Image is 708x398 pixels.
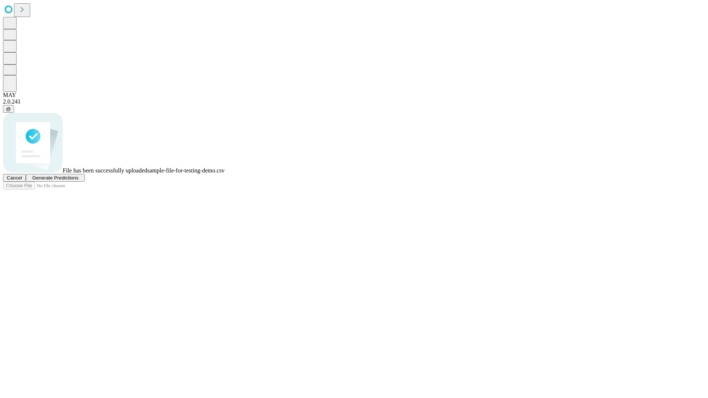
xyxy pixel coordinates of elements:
div: 2.0.241 [3,98,705,105]
div: MAY [3,92,705,98]
button: Cancel [3,174,26,182]
button: @ [3,105,14,113]
span: File has been successfully uploaded [63,167,147,174]
span: Cancel [7,175,22,181]
span: @ [6,106,11,112]
span: sample-file-for-testing-demo.csv [147,167,225,174]
span: Generate Predictions [32,175,78,181]
button: Generate Predictions [26,174,85,182]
